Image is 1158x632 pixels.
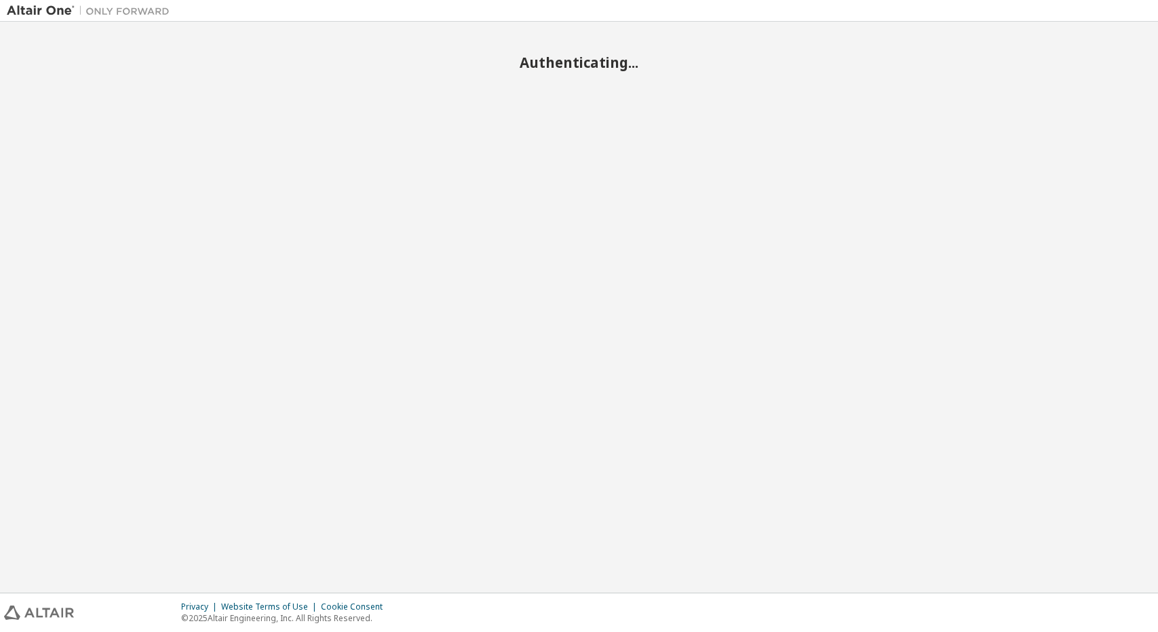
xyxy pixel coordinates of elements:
img: Altair One [7,4,176,18]
div: Privacy [181,601,221,612]
div: Cookie Consent [321,601,391,612]
p: © 2025 Altair Engineering, Inc. All Rights Reserved. [181,612,391,624]
h2: Authenticating... [7,54,1151,71]
img: altair_logo.svg [4,606,74,620]
div: Website Terms of Use [221,601,321,612]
